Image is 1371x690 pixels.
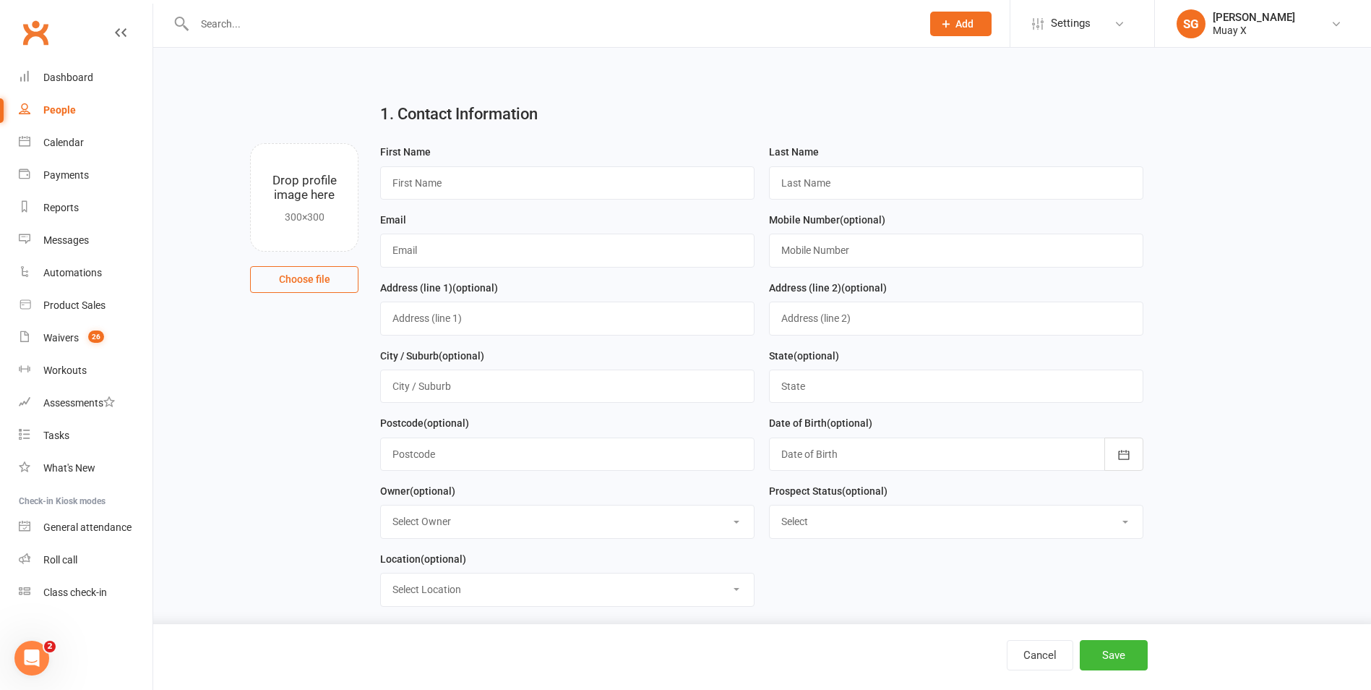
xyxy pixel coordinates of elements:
[19,257,152,289] a: Automations
[88,331,104,343] span: 26
[842,485,888,497] spang: (optional)
[827,417,872,429] spang: (optional)
[769,166,1143,200] input: Last Name
[1051,7,1091,40] span: Settings
[769,348,839,364] label: State
[43,462,95,474] div: What's New
[380,348,484,364] label: City / Suburb
[1177,9,1205,38] div: SG
[1080,640,1148,670] button: Save
[19,224,152,257] a: Messages
[380,144,431,160] label: First Name
[769,370,1143,403] input: State
[380,302,755,335] input: Address (line 1)
[43,430,69,441] div: Tasks
[190,14,911,34] input: Search...
[380,212,406,228] label: Email
[19,94,152,127] a: People
[43,332,79,344] div: Waivers
[43,72,93,83] div: Dashboard
[769,234,1143,267] input: Mobile Number
[19,544,152,576] a: Roll call
[43,521,132,533] div: General attendance
[380,166,755,200] input: First Name
[794,350,839,362] spang: (optional)
[380,551,466,567] label: Location
[19,322,152,354] a: Waivers 26
[19,354,152,387] a: Workouts
[439,350,484,362] spang: (optional)
[380,370,755,403] input: City / Suburb
[421,553,466,565] spang: (optional)
[380,234,755,267] input: Email
[930,12,992,36] button: Add
[19,61,152,94] a: Dashboard
[1213,11,1295,24] div: [PERSON_NAME]
[43,267,102,278] div: Automations
[452,282,498,294] spang: (optional)
[43,554,77,566] div: Roll call
[380,106,1143,123] h2: 1. Contact Information
[19,511,152,544] a: General attendance kiosk mode
[769,302,1143,335] input: Address (line 2)
[19,159,152,192] a: Payments
[840,214,885,226] spang: (optional)
[43,202,79,213] div: Reports
[955,18,974,30] span: Add
[43,397,115,409] div: Assessments
[410,485,455,497] spang: (optional)
[1213,24,1295,37] div: Muay X
[19,289,152,322] a: Product Sales
[769,280,887,296] label: Address (line 2)
[380,438,755,471] input: Postcode
[380,415,469,431] label: Postcode
[769,483,888,499] label: Prospect Status
[43,365,87,376] div: Workouts
[250,266,358,292] button: Choose file
[19,576,152,609] a: Class kiosk mode
[44,641,56,652] span: 2
[380,280,498,296] label: Address (line 1)
[43,299,106,311] div: Product Sales
[769,212,885,228] label: Mobile Number
[43,169,89,181] div: Payments
[19,387,152,419] a: Assessments
[17,14,53,51] a: Clubworx
[769,144,819,160] label: Last Name
[19,452,152,485] a: What's New
[1007,640,1073,670] button: Cancel
[43,234,89,246] div: Messages
[43,104,76,116] div: People
[424,417,469,429] spang: (optional)
[841,282,887,294] spang: (optional)
[19,192,152,224] a: Reports
[43,587,107,598] div: Class check-in
[43,137,84,148] div: Calendar
[19,127,152,159] a: Calendar
[380,483,455,499] label: Owner
[14,641,49,676] iframe: Intercom live chat
[769,415,872,431] label: Date of Birth
[19,419,152,452] a: Tasks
